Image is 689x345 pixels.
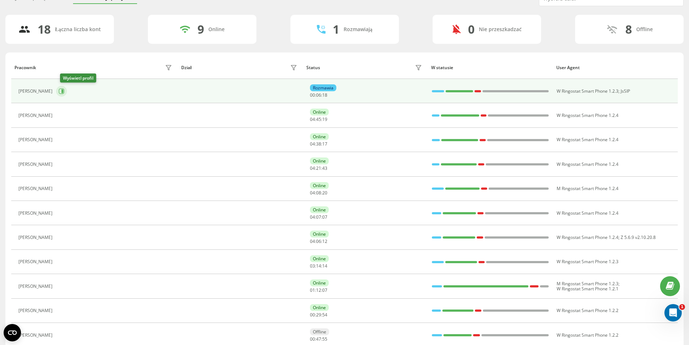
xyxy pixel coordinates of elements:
[316,287,321,293] span: 12
[310,337,327,342] div: : :
[38,22,51,36] div: 18
[636,26,653,33] div: Offline
[310,166,327,171] div: : :
[310,239,327,244] div: : :
[316,141,321,147] span: 38
[310,288,327,293] div: : :
[306,65,320,70] div: Status
[316,165,321,171] span: 21
[557,332,618,338] span: W Ringostat Smart Phone 1.2.2
[468,22,475,36] div: 0
[322,336,327,342] span: 55
[322,263,327,269] span: 14
[310,238,315,244] span: 04
[310,141,315,147] span: 04
[322,92,327,98] span: 18
[310,336,315,342] span: 00
[310,157,329,164] div: Online
[310,190,327,195] div: : :
[316,238,321,244] span: 06
[310,182,329,189] div: Online
[322,238,327,244] span: 12
[322,190,327,196] span: 20
[310,231,329,237] div: Online
[479,26,522,33] div: Nie przeszkadzać
[557,281,618,287] span: M Ringostat Smart Phone 1.2.3
[310,190,315,196] span: 04
[310,215,327,220] div: : :
[310,133,329,140] div: Online
[557,185,618,192] span: M Ringostat Smart Phone 1.2.4
[621,234,656,240] span: Z 5.6.9 v2.10.20.8
[310,92,315,98] span: 00
[18,333,54,338] div: [PERSON_NAME]
[14,65,36,70] div: Pracownik
[18,259,54,264] div: [PERSON_NAME]
[310,206,329,213] div: Online
[625,22,632,36] div: 8
[181,65,191,70] div: Dział
[316,116,321,122] span: 45
[18,137,54,142] div: [PERSON_NAME]
[431,65,549,70] div: W statusie
[18,308,54,313] div: [PERSON_NAME]
[333,22,339,36] div: 1
[310,255,329,262] div: Online
[557,258,618,265] span: W Ringostat Smart Phone 1.2.3
[322,165,327,171] span: 43
[557,307,618,314] span: W Ringostat Smart Phone 1.2.2
[4,324,21,341] button: Open CMP widget
[18,89,54,94] div: [PERSON_NAME]
[344,26,373,33] div: Rozmawiają
[316,214,321,220] span: 07
[557,112,618,118] span: W Ringostat Smart Phone 1.2.4
[322,141,327,147] span: 17
[310,109,329,115] div: Online
[557,88,618,94] span: W Ringostat Smart Phone 1.2.3
[310,84,336,91] div: Rozmawia
[310,214,315,220] span: 04
[316,190,321,196] span: 08
[322,116,327,122] span: 19
[310,263,315,269] span: 03
[557,234,618,240] span: W Ringostat Smart Phone 1.2.4
[316,263,321,269] span: 14
[556,65,675,70] div: User Agent
[18,211,54,216] div: [PERSON_NAME]
[322,214,327,220] span: 07
[664,304,682,321] iframe: Intercom live chat
[679,304,685,310] span: 1
[310,117,327,122] div: : :
[557,161,618,167] span: W Ringostat Smart Phone 1.2.4
[197,22,204,36] div: 9
[322,312,327,318] span: 54
[621,88,630,94] span: JsSIP
[557,286,618,292] span: W Ringostat Smart Phone 1.2.1
[208,26,225,33] div: Online
[60,73,96,83] div: Wyświetl profil
[557,136,618,143] span: W Ringostat Smart Phone 1.2.4
[310,264,327,269] div: : :
[18,113,54,118] div: [PERSON_NAME]
[310,304,329,311] div: Online
[310,142,327,147] div: : :
[310,312,327,317] div: : :
[310,116,315,122] span: 04
[18,162,54,167] div: [PERSON_NAME]
[310,279,329,286] div: Online
[557,210,618,216] span: W Ringostat Smart Phone 1.2.4
[55,26,101,33] div: Łączna liczba kont
[310,312,315,318] span: 00
[18,235,54,240] div: [PERSON_NAME]
[316,92,321,98] span: 06
[316,312,321,318] span: 29
[18,186,54,191] div: [PERSON_NAME]
[310,93,327,98] div: : :
[310,287,315,293] span: 01
[18,284,54,289] div: [PERSON_NAME]
[316,336,321,342] span: 47
[310,165,315,171] span: 04
[322,287,327,293] span: 07
[310,328,329,335] div: Offline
